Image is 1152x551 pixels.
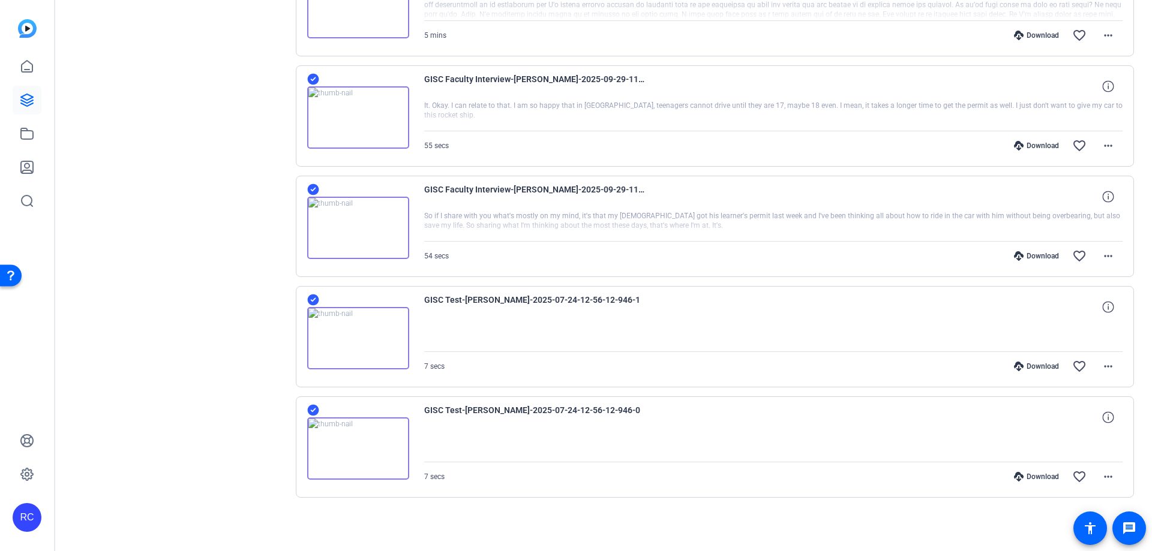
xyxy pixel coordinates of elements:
[424,31,446,40] span: 5 mins
[1072,28,1087,43] mat-icon: favorite_border
[307,307,409,369] img: thumb-nail
[307,197,409,259] img: thumb-nail
[1072,138,1087,153] mat-icon: favorite_border
[1101,138,1115,153] mat-icon: more_horiz
[1008,251,1065,261] div: Download
[424,141,449,150] span: 55 secs
[424,472,445,481] span: 7 secs
[424,403,646,432] span: GISC Test-[PERSON_NAME]-2025-07-24-12-56-12-946-0
[424,182,646,211] span: GISC Faculty Interview-[PERSON_NAME]-2025-09-29-11-08-27-237-0
[1101,469,1115,484] mat-icon: more_horiz
[1083,521,1097,535] mat-icon: accessibility
[424,72,646,101] span: GISC Faculty Interview-[PERSON_NAME]-2025-09-29-11-08-27-237-1
[1008,141,1065,150] div: Download
[1072,249,1087,263] mat-icon: favorite_border
[424,252,449,260] span: 54 secs
[1072,469,1087,484] mat-icon: favorite_border
[1101,249,1115,263] mat-icon: more_horiz
[1072,359,1087,374] mat-icon: favorite_border
[18,19,37,38] img: blue-gradient.svg
[1101,359,1115,374] mat-icon: more_horiz
[307,417,409,480] img: thumb-nail
[1008,362,1065,371] div: Download
[424,293,646,321] span: GISC Test-[PERSON_NAME]-2025-07-24-12-56-12-946-1
[1008,472,1065,481] div: Download
[13,503,41,532] div: RC
[1101,28,1115,43] mat-icon: more_horiz
[307,86,409,149] img: thumb-nail
[1008,31,1065,40] div: Download
[424,362,445,371] span: 7 secs
[1122,521,1136,535] mat-icon: message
